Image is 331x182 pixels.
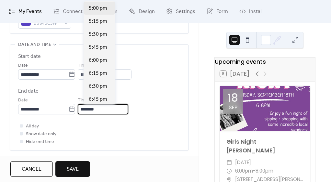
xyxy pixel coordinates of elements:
span: Date [18,97,28,104]
span: Time [78,62,88,70]
span: [DATE] [235,158,251,167]
span: All day [26,123,39,130]
span: 5:15 pm [89,18,107,25]
div: Upcoming events [215,58,315,66]
span: 8:00pm [256,167,273,175]
div: 18 [228,93,238,103]
span: Connect [63,8,83,16]
span: 5:00 pm [89,5,107,12]
div: ​ [226,167,232,175]
span: Install [249,8,262,16]
span: Form [216,8,228,16]
span: #5640C3FF [34,20,61,28]
a: Settings [161,3,200,20]
span: 6:45 pm [89,96,107,103]
a: Install [234,3,267,20]
span: Show date only [26,130,56,138]
a: Form [202,3,233,20]
div: End date [18,87,39,95]
span: 5:45 pm [89,44,107,51]
button: Cancel [10,161,53,177]
span: 6:30 pm [89,83,107,90]
span: 6:00 pm [89,57,107,64]
span: 6:15 pm [89,70,107,77]
span: Cancel [22,165,41,173]
span: - [253,167,256,175]
div: Girls Night [PERSON_NAME] [220,137,310,155]
span: Design [139,8,155,16]
span: Date [18,62,28,70]
a: My Events [4,3,47,20]
div: Start date [18,53,41,60]
div: Sep [229,105,237,110]
div: ​ [226,158,232,167]
span: 5:30 pm [89,31,107,38]
button: Save [55,161,90,177]
span: Save [67,165,79,173]
span: Time [78,97,88,104]
span: Settings [176,8,195,16]
span: Hide end time [26,138,54,146]
a: Connect [48,3,87,20]
a: Design [124,3,160,20]
span: 6:00pm [235,167,253,175]
span: Date and time [18,41,51,49]
span: My Events [18,8,42,16]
